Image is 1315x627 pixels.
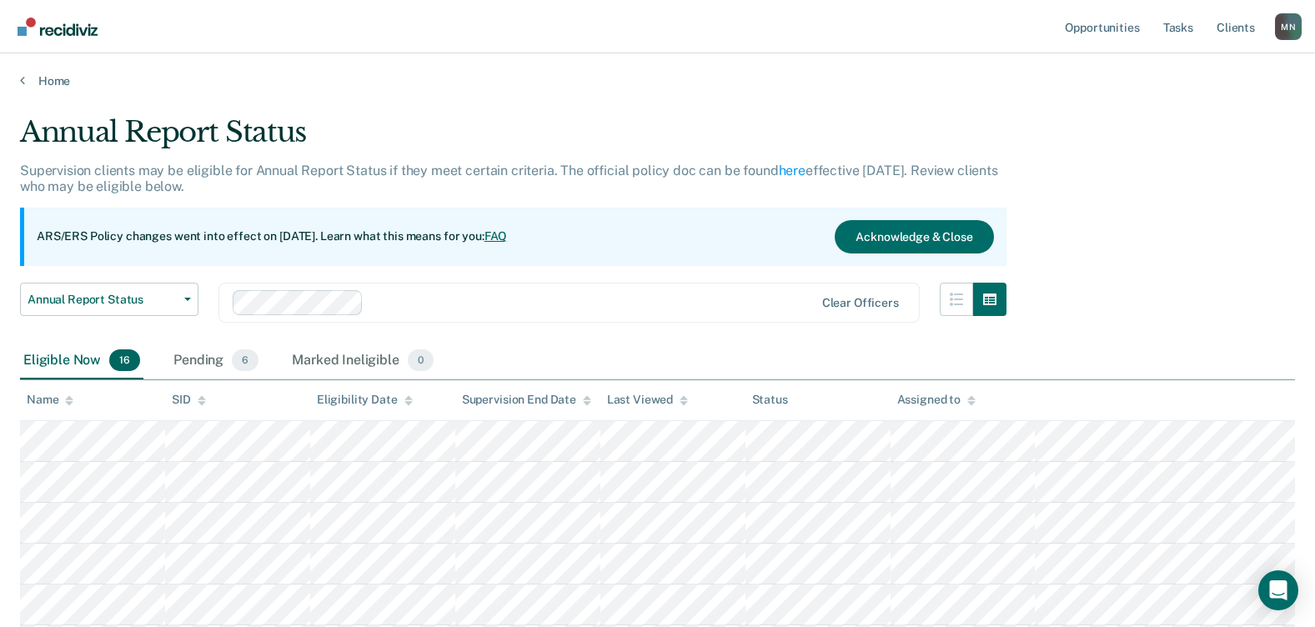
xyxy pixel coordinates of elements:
[170,343,262,379] div: Pending6
[37,228,507,245] p: ARS/ERS Policy changes went into effect on [DATE]. Learn what this means for you:
[897,393,976,407] div: Assigned to
[109,349,140,371] span: 16
[1258,570,1298,610] div: Open Intercom Messenger
[28,293,178,307] span: Annual Report Status
[20,115,1006,163] div: Annual Report Status
[20,283,198,316] button: Annual Report Status
[20,163,998,194] p: Supervision clients may be eligible for Annual Report Status if they meet certain criteria. The o...
[317,393,413,407] div: Eligibility Date
[27,393,73,407] div: Name
[1275,13,1302,40] div: M N
[484,229,508,243] a: FAQ
[232,349,258,371] span: 6
[752,393,788,407] div: Status
[779,163,806,178] a: here
[1275,13,1302,40] button: Profile dropdown button
[462,393,591,407] div: Supervision End Date
[408,349,434,371] span: 0
[607,393,688,407] div: Last Viewed
[20,343,143,379] div: Eligible Now16
[822,296,899,310] div: Clear officers
[172,393,206,407] div: SID
[835,220,993,253] button: Acknowledge & Close
[18,18,98,36] img: Recidiviz
[20,73,1295,88] a: Home
[289,343,437,379] div: Marked Ineligible0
